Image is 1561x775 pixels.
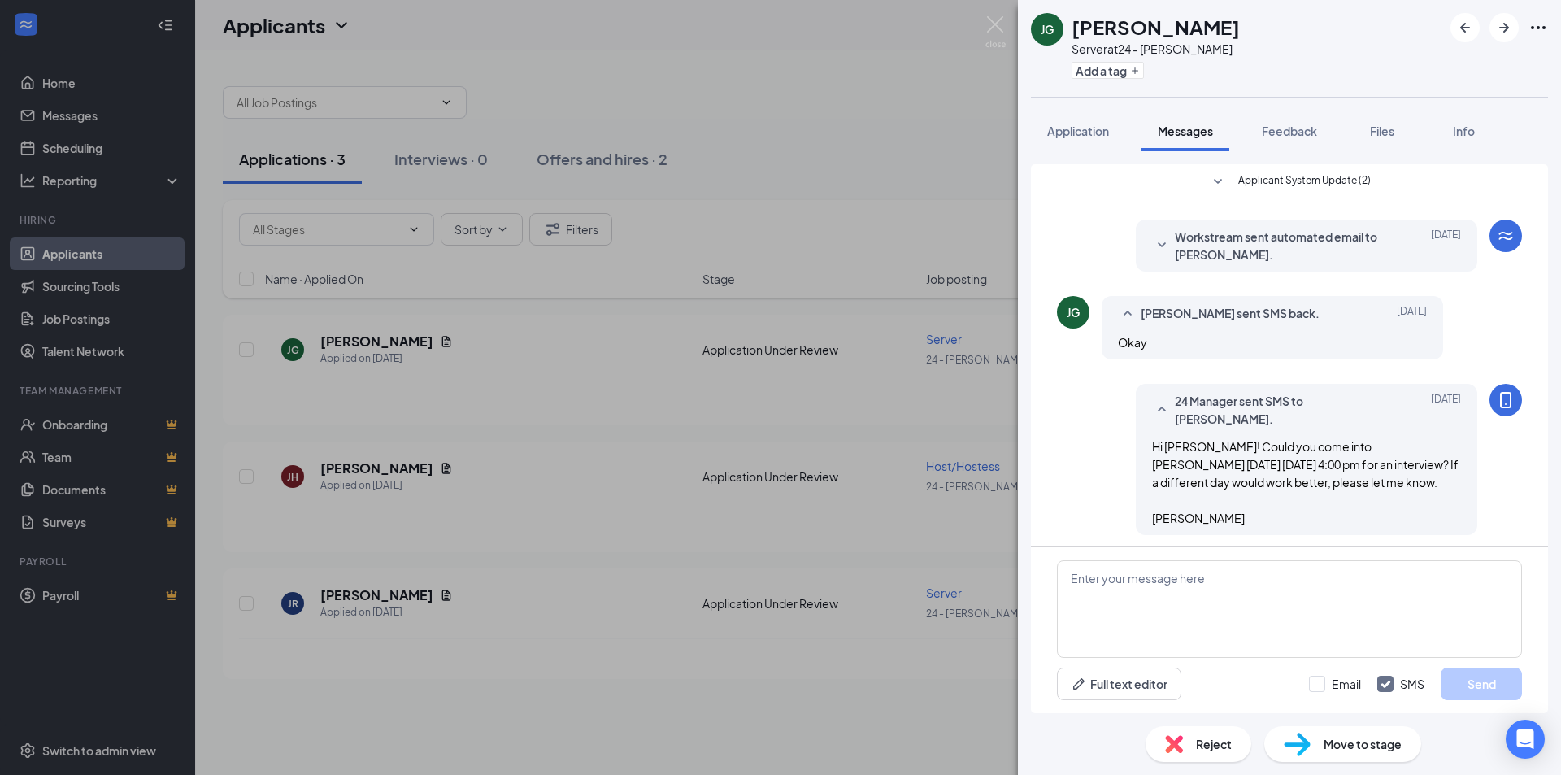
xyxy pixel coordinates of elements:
[1067,304,1080,320] div: JG
[1141,304,1320,324] span: [PERSON_NAME] sent SMS back.
[1450,13,1480,42] button: ArrowLeftNew
[1453,124,1475,138] span: Info
[1496,226,1515,246] svg: WorkstreamLogo
[1196,735,1232,753] span: Reject
[1397,304,1427,324] span: [DATE]
[1431,228,1461,263] span: [DATE]
[1262,124,1317,138] span: Feedback
[1175,228,1388,263] span: Workstream sent automated email to [PERSON_NAME].
[1152,439,1459,525] span: Hi [PERSON_NAME]! Could you come into [PERSON_NAME] [DATE] [DATE] 4:00 pm for an interview? If a ...
[1047,124,1109,138] span: Application
[1118,304,1137,324] svg: SmallChevronUp
[1208,172,1371,192] button: SmallChevronDownApplicant System Update (2)
[1158,124,1213,138] span: Messages
[1208,172,1228,192] svg: SmallChevronDown
[1175,392,1388,428] span: 24 Manager sent SMS to [PERSON_NAME].
[1506,720,1545,759] div: Open Intercom Messenger
[1072,41,1240,57] div: Server at 24 - [PERSON_NAME]
[1041,21,1054,37] div: JG
[1057,668,1181,700] button: Full text editorPen
[1455,18,1475,37] svg: ArrowLeftNew
[1152,400,1172,420] svg: SmallChevronUp
[1152,236,1172,255] svg: SmallChevronDown
[1528,18,1548,37] svg: Ellipses
[1118,335,1147,350] span: Okay
[1494,18,1514,37] svg: ArrowRight
[1370,124,1394,138] span: Files
[1489,13,1519,42] button: ArrowRight
[1431,392,1461,428] span: [DATE]
[1238,172,1371,192] span: Applicant System Update (2)
[1441,668,1522,700] button: Send
[1072,13,1240,41] h1: [PERSON_NAME]
[1072,62,1144,79] button: PlusAdd a tag
[1071,676,1087,692] svg: Pen
[1324,735,1402,753] span: Move to stage
[1496,390,1515,410] svg: MobileSms
[1130,66,1140,76] svg: Plus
